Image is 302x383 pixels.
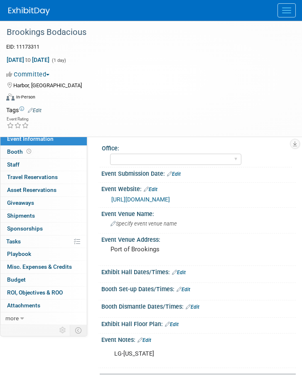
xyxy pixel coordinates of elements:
a: Tasks [0,236,87,248]
a: Staff [0,159,87,171]
div: Exhibit Hall Floor Plan: [101,318,296,329]
span: Giveaways [7,199,34,206]
div: Event Format [6,92,285,105]
span: ROI, Objectives & ROO [7,289,63,296]
a: Asset Reservations [0,184,87,196]
div: Exhibit Hall Dates/Times: [101,266,296,277]
a: Attachments [0,300,87,312]
span: (1 day) [51,58,66,63]
div: LG-[US_STATE] [108,346,280,362]
span: Attachments [7,302,40,309]
pre: Port of Brookings [110,246,287,253]
a: Budget [0,274,87,286]
div: Event Submission Date: [101,167,296,178]
span: Harbor, [GEOGRAPHIC_DATA] [13,82,82,88]
button: Menu [277,3,296,17]
a: Travel Reservations [0,171,87,184]
td: Tags [6,106,42,114]
img: Format-Inperson.png [6,93,15,100]
span: Event ID: 11173311 [6,44,39,50]
a: Edit [28,108,42,113]
img: ExhibitDay [8,7,50,15]
a: Booth [0,146,87,158]
div: In-Person [16,94,35,100]
a: Edit [144,187,157,192]
a: Edit [177,287,190,292]
a: ROI, Objectives & ROO [0,287,87,299]
span: Sponsorships [7,225,43,232]
div: Event Rating [7,117,29,121]
div: Event Venue Name: [101,208,296,218]
td: Personalize Event Tab Strip [56,325,70,336]
span: more [5,315,19,322]
span: Event Information [7,135,54,142]
a: Edit [186,304,199,310]
div: Event Venue Address: [101,233,296,244]
a: Edit [165,322,179,327]
div: Event Notes: [101,334,296,344]
a: Misc. Expenses & Credits [0,261,87,273]
a: Edit [137,337,151,343]
a: more [0,312,87,325]
a: [URL][DOMAIN_NAME] [111,196,170,203]
a: Event Information [0,133,87,145]
span: Travel Reservations [7,174,58,180]
td: Toggle Event Tabs [70,325,87,336]
a: Edit [167,171,181,177]
span: Tasks [6,238,21,245]
span: Budget [7,276,26,283]
div: Booth Set-up Dates/Times: [101,283,296,294]
a: Giveaways [0,197,87,209]
span: Playbook [7,250,31,257]
div: Event Website: [101,183,296,194]
span: Booth not reserved yet [25,148,33,155]
span: Asset Reservations [7,187,56,193]
a: Playbook [0,248,87,260]
div: Office: [102,142,292,152]
a: Shipments [0,210,87,222]
span: Shipments [7,212,35,219]
span: Booth [7,148,33,155]
a: Sponsorships [0,223,87,235]
span: to [24,56,32,63]
div: Brookings Bodacious [4,25,285,40]
span: Misc. Expenses & Credits [7,263,72,270]
div: Booth Dismantle Dates/Times: [101,300,296,311]
span: [DATE] [DATE] [6,56,50,64]
span: Staff [7,161,20,168]
span: Specify event venue name [110,221,177,227]
button: Committed [6,70,53,79]
a: Edit [172,270,186,275]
